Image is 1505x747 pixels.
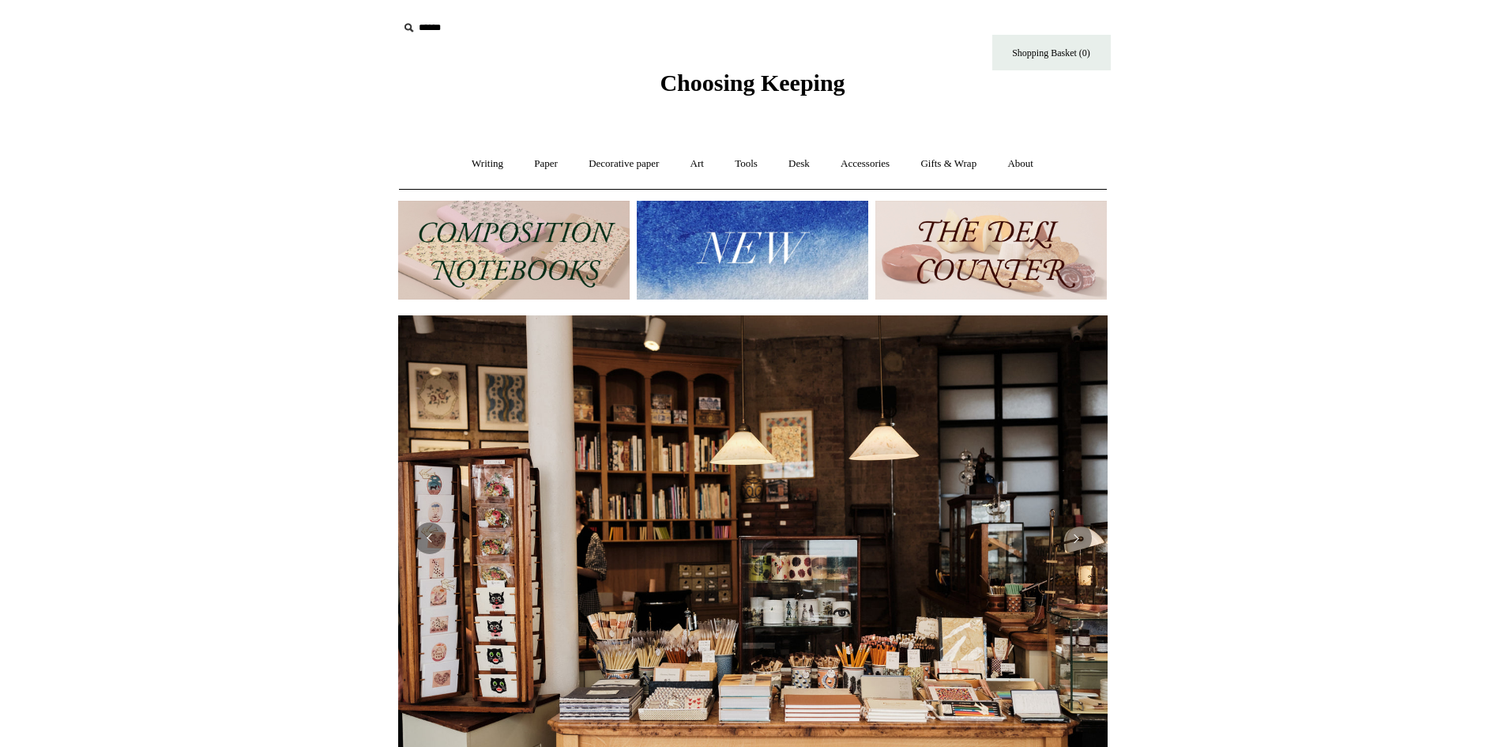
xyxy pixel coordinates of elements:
span: Choosing Keeping [660,70,845,96]
a: Paper [520,143,572,185]
a: Art [676,143,718,185]
a: Shopping Basket (0) [992,35,1111,70]
button: Previous [414,523,446,554]
a: Decorative paper [574,143,673,185]
button: Next [1060,523,1092,554]
a: Choosing Keeping [660,82,845,93]
img: The Deli Counter [875,201,1107,300]
a: About [993,143,1048,185]
a: Gifts & Wrap [906,143,991,185]
a: Accessories [826,143,904,185]
img: New.jpg__PID:f73bdf93-380a-4a35-bcfe-7823039498e1 [637,201,868,300]
a: Writing [457,143,517,185]
a: Desk [774,143,824,185]
img: 202302 Composition ledgers.jpg__PID:69722ee6-fa44-49dd-a067-31375e5d54ec [398,201,630,300]
a: Tools [721,143,772,185]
